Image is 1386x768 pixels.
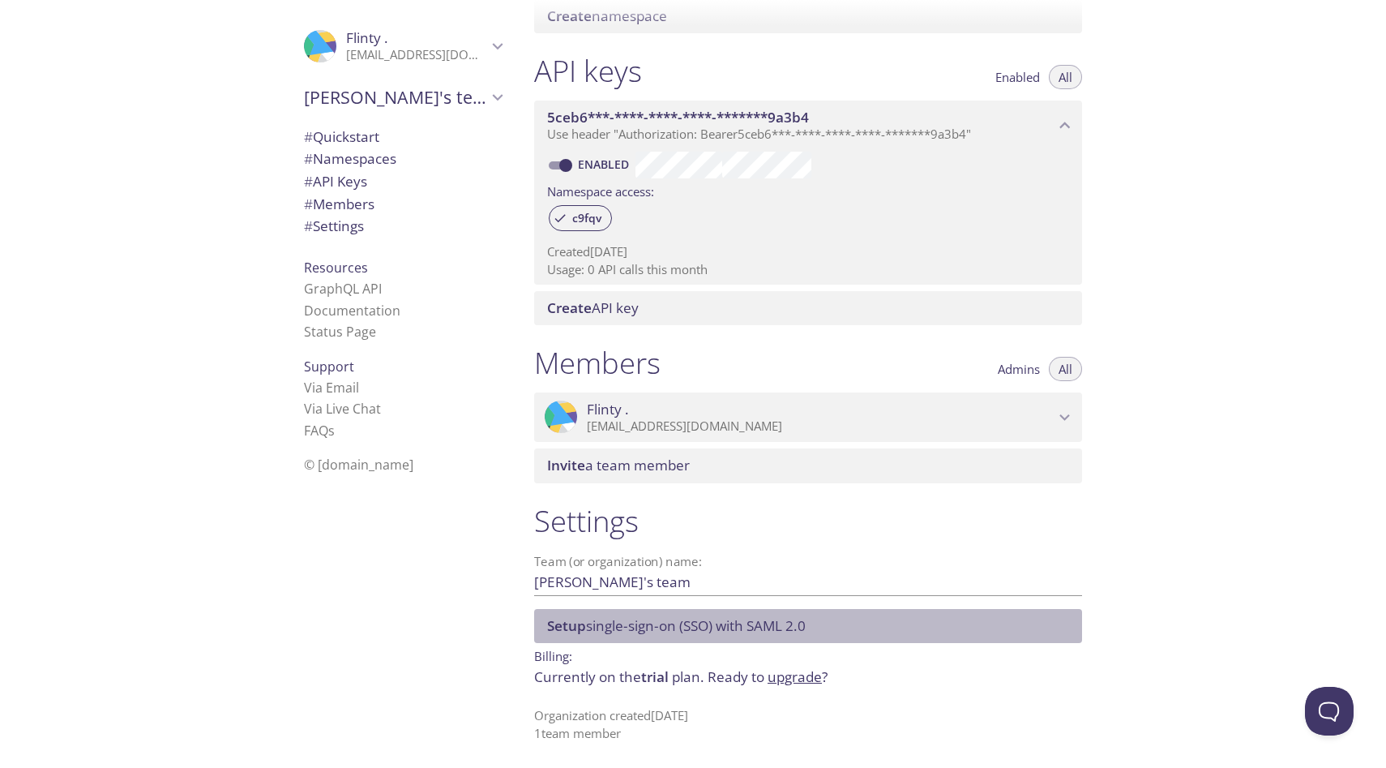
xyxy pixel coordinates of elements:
p: Created [DATE] [547,243,1069,260]
div: Setup SSO [534,609,1082,643]
span: Settings [304,217,364,235]
span: # [304,172,313,191]
div: Flinty . [534,393,1082,443]
span: API Keys [304,172,367,191]
a: Documentation [304,302,400,320]
div: Invite a team member [534,448,1082,483]
div: Flinty's team [291,76,515,118]
iframe: Help Scout Beacon - Open [1305,687,1354,736]
h1: API keys [534,53,642,89]
span: c9fqv [563,211,611,225]
span: Create [547,298,592,317]
span: s [328,422,335,440]
span: # [304,217,313,235]
p: Currently on the plan. [534,667,1082,688]
div: Namespaces [291,148,515,170]
div: Quickstart [291,126,515,148]
p: Billing: [534,643,1082,667]
p: Organization created [DATE] 1 team member [534,707,1082,742]
span: Invite [547,456,585,474]
p: [EMAIL_ADDRESS][DOMAIN_NAME] [587,418,1054,435]
div: API Keys [291,170,515,193]
span: Flinty . [587,401,629,418]
span: Setup [547,616,586,635]
span: Ready to ? [708,667,828,686]
span: Members [304,195,374,213]
span: # [304,149,313,168]
button: Admins [988,357,1050,381]
span: a team member [547,456,690,474]
button: All [1049,357,1082,381]
label: Namespace access: [547,178,654,202]
span: trial [641,667,669,686]
span: Support [304,358,354,375]
div: Members [291,193,515,216]
span: Quickstart [304,127,379,146]
h1: Members [534,345,661,381]
span: [PERSON_NAME]'s team [304,86,487,109]
a: Via Live Chat [304,400,381,418]
a: Status Page [304,323,376,341]
a: GraphQL API [304,280,382,298]
span: © [DOMAIN_NAME] [304,456,413,474]
label: Team (or organization) name: [534,556,703,568]
a: FAQ [304,422,335,440]
span: # [304,127,313,146]
div: Create API Key [534,291,1082,325]
span: API key [547,298,639,317]
a: upgrade [768,667,822,686]
div: Team Settings [291,215,515,238]
p: Usage: 0 API calls this month [547,261,1069,278]
span: Namespaces [304,149,396,168]
h1: Settings [534,503,1082,539]
a: Enabled [575,157,635,172]
div: c9fqv [549,205,612,231]
span: # [304,195,313,213]
div: Flinty . [291,19,515,73]
button: All [1049,65,1082,89]
button: Enabled [986,65,1050,89]
span: Resources [304,259,368,277]
a: Via Email [304,379,359,397]
span: single-sign-on (SSO) with SAML 2.0 [547,616,806,635]
span: Flinty . [346,28,388,47]
p: [EMAIL_ADDRESS][DOMAIN_NAME] [346,47,487,63]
